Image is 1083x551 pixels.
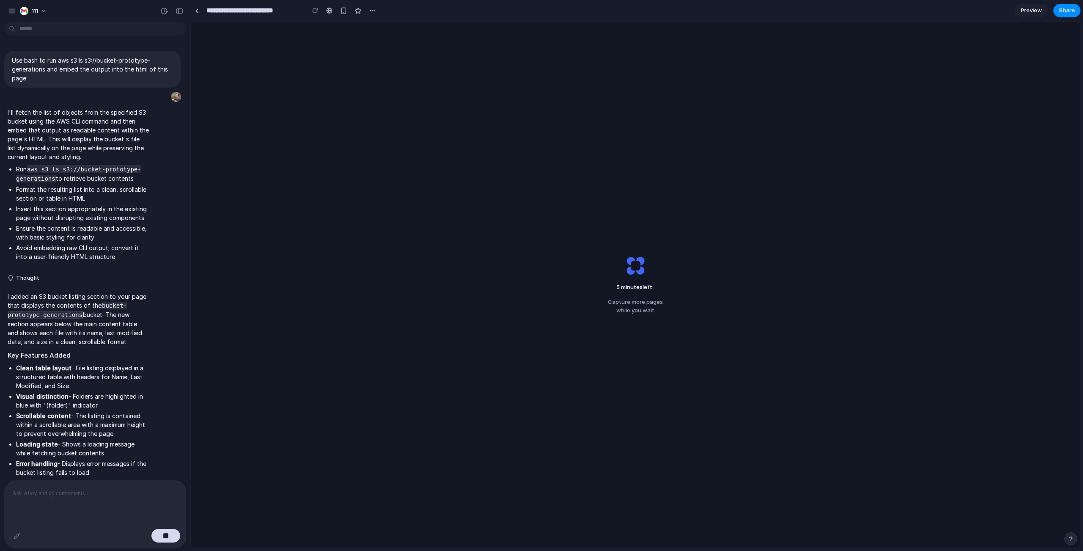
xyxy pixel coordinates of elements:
[616,284,620,290] span: 5
[612,283,659,292] span: minutes left
[16,364,71,372] strong: Clean table layout
[1053,4,1080,17] button: Share
[8,292,149,346] p: I added an S3 bucket listing section to your page that displays the contents of the bucket. The n...
[16,441,58,448] strong: Loading state
[1059,6,1075,15] span: Share
[16,392,149,410] li: - Folders are highlighted in blue with "(folder)" indicator
[8,302,127,319] code: bucket-prototype-generations
[32,7,38,15] span: 111
[16,393,69,400] strong: Visual distinction
[16,412,71,419] strong: Scrollable content
[16,204,149,222] li: Insert this section appropriately in the existing page without disrupting existing components
[16,4,51,18] button: 111
[16,459,149,477] li: - Displays error messages if the bucket listing fails to load
[16,460,58,467] strong: Error handling
[1021,6,1042,15] span: Preview
[16,411,149,438] li: - The listing is contained within a scrollable area with a maximum height to prevent overwhelming...
[16,440,149,457] li: - Shows a loading message while fetching bucket contents
[16,243,149,261] li: Avoid embedding raw CLI output; convert it into a user-friendly HTML structure
[16,185,149,203] li: Format the resulting list into a clean, scrollable section or table in HTML
[1014,4,1048,17] a: Preview
[8,351,149,361] h2: Key Features Added
[608,298,663,314] span: Capture more pages while you wait
[16,224,149,242] li: Ensure the content is readable and accessible, with basic styling for clarity
[16,364,149,390] li: - File listing displayed in a structured table with headers for Name, Last Modified, and Size
[16,165,141,182] code: aws s3 ls s3://bucket-prototype-generations
[16,479,149,496] li: - Shows total number of objects at the bottom
[16,479,74,487] strong: File count summary
[16,165,149,183] li: Run to retrieve bucket contents
[12,56,173,83] p: Use bash to run aws s3 ls s3://bucket-prototype-generations and embed the output into the html of...
[8,108,149,161] p: I'll fetch the list of objects from the specified S3 bucket using the AWS CLI command and then em...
